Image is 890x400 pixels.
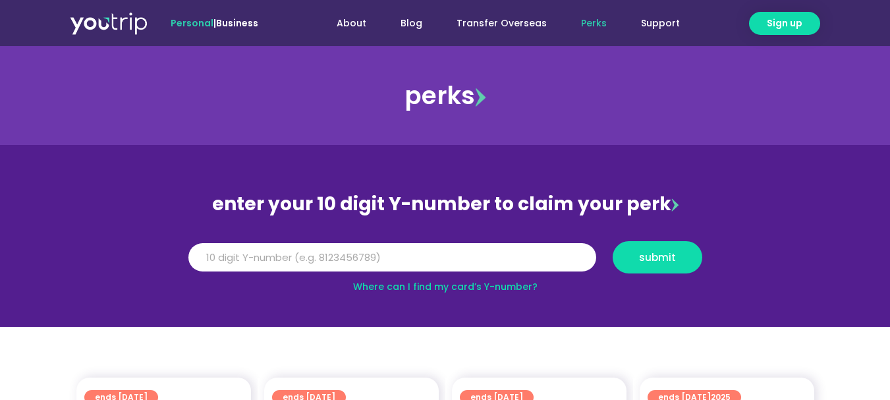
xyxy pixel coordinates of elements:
[383,11,439,36] a: Blog
[171,16,213,30] span: Personal
[439,11,564,36] a: Transfer Overseas
[624,11,697,36] a: Support
[353,280,538,293] a: Where can I find my card’s Y-number?
[216,16,258,30] a: Business
[188,241,702,283] form: Y Number
[188,243,596,272] input: 10 digit Y-number (e.g. 8123456789)
[564,11,624,36] a: Perks
[182,187,709,221] div: enter your 10 digit Y-number to claim your perk
[749,12,820,35] a: Sign up
[171,16,258,30] span: |
[294,11,697,36] nav: Menu
[320,11,383,36] a: About
[767,16,802,30] span: Sign up
[613,241,702,273] button: submit
[639,252,676,262] span: submit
